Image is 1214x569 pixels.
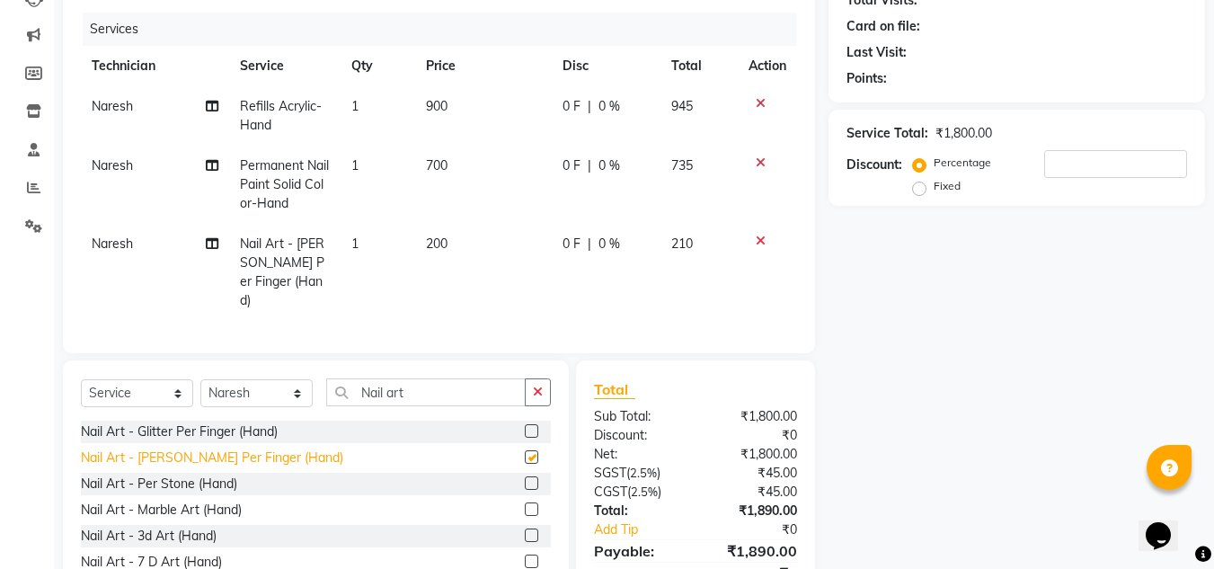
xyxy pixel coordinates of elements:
[696,540,811,562] div: ₹1,890.00
[846,43,907,62] div: Last Visit:
[594,484,627,500] span: CGST
[81,422,278,441] div: Nail Art - Glitter Per Finger (Hand)
[598,156,620,175] span: 0 %
[81,46,229,86] th: Technician
[351,157,359,173] span: 1
[696,483,811,502] div: ₹45.00
[671,98,693,114] span: 945
[696,407,811,426] div: ₹1,800.00
[552,46,660,86] th: Disc
[696,464,811,483] div: ₹45.00
[229,46,341,86] th: Service
[426,236,447,252] span: 200
[563,235,580,253] span: 0 F
[598,235,620,253] span: 0 %
[240,236,324,308] span: Nail Art - [PERSON_NAME] Per Finger (Hand)
[580,520,714,539] a: Add Tip
[351,236,359,252] span: 1
[846,156,902,174] div: Discount:
[580,464,696,483] div: ( )
[580,502,696,520] div: Total:
[580,407,696,426] div: Sub Total:
[696,502,811,520] div: ₹1,890.00
[563,97,580,116] span: 0 F
[588,235,591,253] span: |
[580,445,696,464] div: Net:
[580,483,696,502] div: ( )
[715,520,811,539] div: ₹0
[580,426,696,445] div: Discount:
[341,46,415,86] th: Qty
[92,157,133,173] span: Naresh
[563,156,580,175] span: 0 F
[426,157,447,173] span: 700
[326,378,526,406] input: Search or Scan
[240,98,322,133] span: Refills Acrylic-Hand
[81,449,343,467] div: Nail Art - [PERSON_NAME] Per Finger (Hand)
[598,97,620,116] span: 0 %
[81,527,217,546] div: Nail Art - 3d Art (Hand)
[1139,497,1196,551] iframe: chat widget
[594,465,626,481] span: SGST
[594,380,635,399] span: Total
[630,466,657,480] span: 2.5%
[588,97,591,116] span: |
[426,98,447,114] span: 900
[696,426,811,445] div: ₹0
[580,540,696,562] div: Payable:
[738,46,797,86] th: Action
[671,157,693,173] span: 735
[660,46,738,86] th: Total
[671,236,693,252] span: 210
[934,155,991,171] label: Percentage
[846,124,928,143] div: Service Total:
[240,157,329,211] span: Permanent Nail Paint Solid Color-Hand
[588,156,591,175] span: |
[81,501,242,520] div: Nail Art - Marble Art (Hand)
[935,124,992,143] div: ₹1,800.00
[415,46,552,86] th: Price
[92,98,133,114] span: Naresh
[351,98,359,114] span: 1
[81,475,237,493] div: Nail Art - Per Stone (Hand)
[846,69,887,88] div: Points:
[631,485,658,499] span: 2.5%
[83,13,811,46] div: Services
[934,178,961,194] label: Fixed
[696,445,811,464] div: ₹1,800.00
[92,236,133,252] span: Naresh
[846,17,920,36] div: Card on file:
